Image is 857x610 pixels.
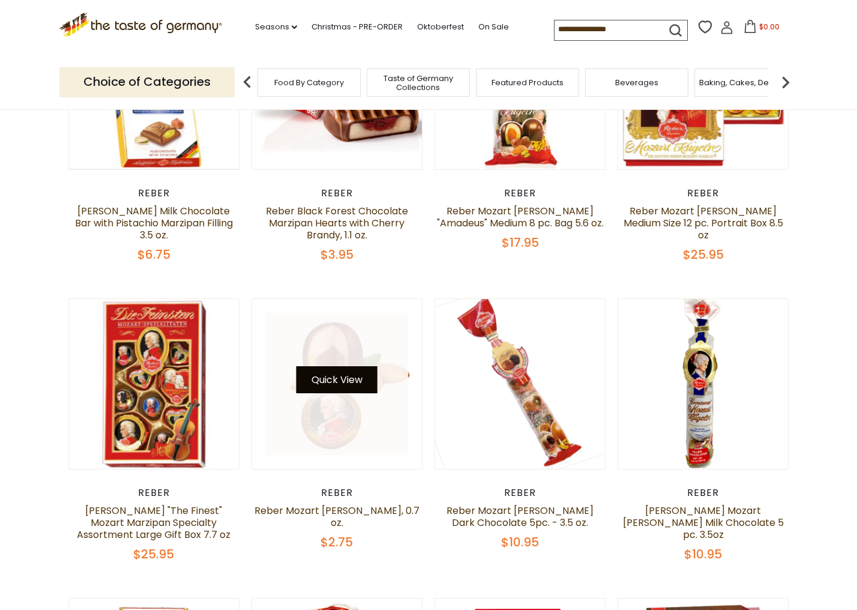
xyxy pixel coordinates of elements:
div: Reber [68,487,239,499]
img: previous arrow [235,70,259,94]
button: Quick View [296,366,377,393]
a: Taste of Germany Collections [370,74,466,92]
a: Featured Products [492,78,564,87]
a: [PERSON_NAME] Mozart [PERSON_NAME] Milk Chocolate 5 pc. 3.5oz [623,504,784,542]
div: Reber [251,187,422,199]
a: Food By Category [274,78,344,87]
div: Reber [435,187,606,199]
a: Christmas - PRE-ORDER [311,20,403,34]
a: [PERSON_NAME] "The Finest" Mozart Marzipan Specialty Assortment Large Gift Box 7.7 oz [77,504,230,542]
span: $25.95 [133,546,174,563]
div: Reber [618,187,789,199]
a: Reber Mozart [PERSON_NAME] Dark Chocolate 5pc. - 3.5 oz. [447,504,594,530]
span: $2.75 [320,534,353,551]
div: Reber [68,187,239,199]
img: next arrow [774,70,798,94]
p: Choice of Categories [59,67,235,97]
div: Reber [618,487,789,499]
button: $0.00 [736,20,787,38]
a: Baking, Cakes, Desserts [699,78,792,87]
a: Seasons [255,20,297,34]
a: Reber Black Forest Chocolate Marzipan Hearts with Cherry Brandy, 1.1 oz. [266,204,408,242]
a: Oktoberfest [417,20,464,34]
img: Reber [252,299,422,469]
a: Beverages [615,78,658,87]
span: $3.95 [320,246,353,263]
a: [PERSON_NAME] Milk Chocolate Bar with Pistachio Marzipan Filling 3.5 oz. [75,204,233,242]
img: Reber [69,299,239,469]
a: Reber Mozart [PERSON_NAME], 0.7 oz. [254,504,419,530]
span: $17.95 [502,234,539,251]
div: Reber [435,487,606,499]
a: On Sale [478,20,509,34]
span: $10.95 [684,546,722,563]
span: $25.95 [683,246,724,263]
span: $6.75 [137,246,170,263]
img: Reber [618,299,788,469]
a: Reber Mozart [PERSON_NAME] "Amadeus" Medium 8 pc. Bag 5.6 oz. [437,204,604,230]
a: Reber Mozart [PERSON_NAME] Medium Size 12 pc. Portrait Box 8.5 oz [624,204,783,242]
div: Reber [251,487,422,499]
span: $10.95 [501,534,539,551]
span: $0.00 [759,22,780,32]
img: Reber [435,299,605,469]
